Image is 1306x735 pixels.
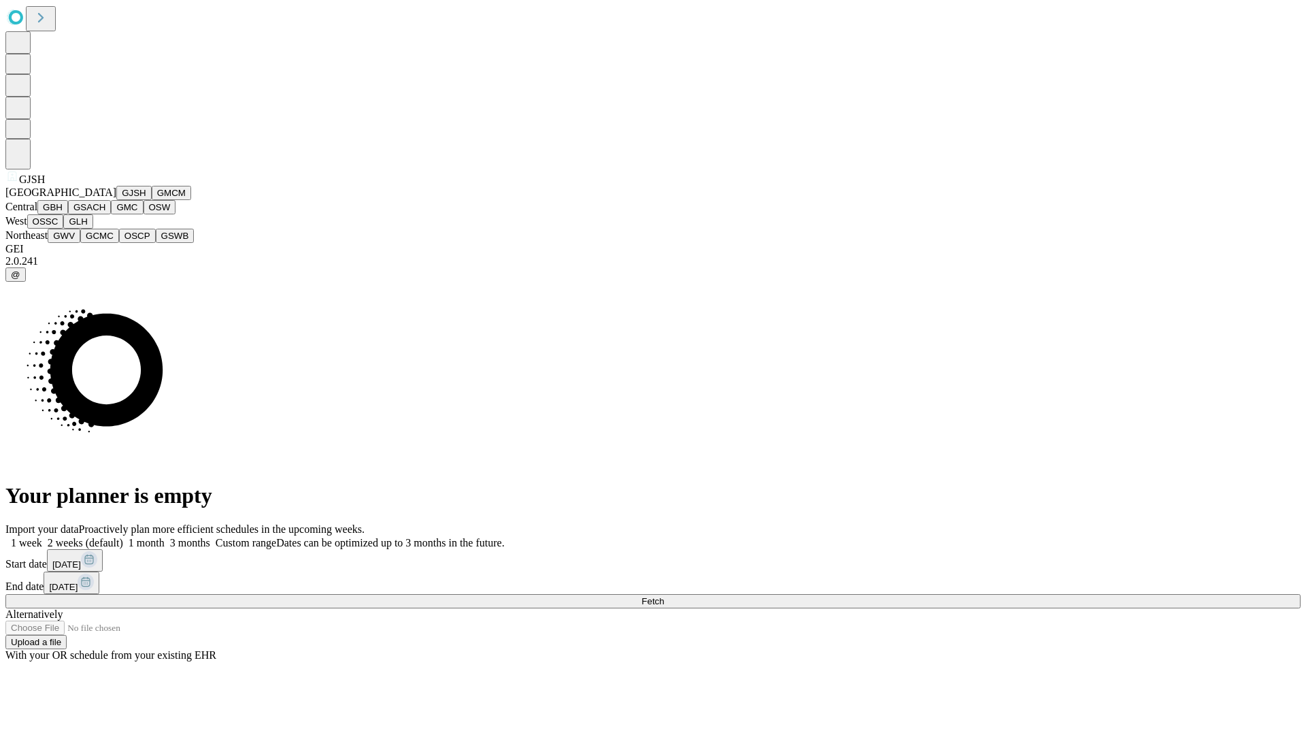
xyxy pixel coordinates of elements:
[170,537,210,549] span: 3 months
[111,200,143,214] button: GMC
[641,596,664,606] span: Fetch
[49,582,78,592] span: [DATE]
[11,269,20,280] span: @
[52,559,81,570] span: [DATE]
[144,200,176,214] button: OSW
[5,594,1301,608] button: Fetch
[19,174,45,185] span: GJSH
[80,229,119,243] button: GCMC
[156,229,195,243] button: GSWB
[5,186,116,198] span: [GEOGRAPHIC_DATA]
[37,200,68,214] button: GBH
[276,537,504,549] span: Dates can be optimized up to 3 months in the future.
[5,483,1301,508] h1: Your planner is empty
[27,214,64,229] button: OSSC
[216,537,276,549] span: Custom range
[5,215,27,227] span: West
[48,537,123,549] span: 2 weeks (default)
[68,200,111,214] button: GSACH
[63,214,93,229] button: GLH
[5,201,37,212] span: Central
[129,537,165,549] span: 1 month
[5,523,79,535] span: Import your data
[48,229,80,243] button: GWV
[5,649,216,661] span: With your OR schedule from your existing EHR
[5,608,63,620] span: Alternatively
[5,255,1301,267] div: 2.0.241
[5,572,1301,594] div: End date
[5,229,48,241] span: Northeast
[5,267,26,282] button: @
[47,549,103,572] button: [DATE]
[11,537,42,549] span: 1 week
[152,186,191,200] button: GMCM
[44,572,99,594] button: [DATE]
[119,229,156,243] button: OSCP
[5,549,1301,572] div: Start date
[5,243,1301,255] div: GEI
[5,635,67,649] button: Upload a file
[116,186,152,200] button: GJSH
[79,523,365,535] span: Proactively plan more efficient schedules in the upcoming weeks.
